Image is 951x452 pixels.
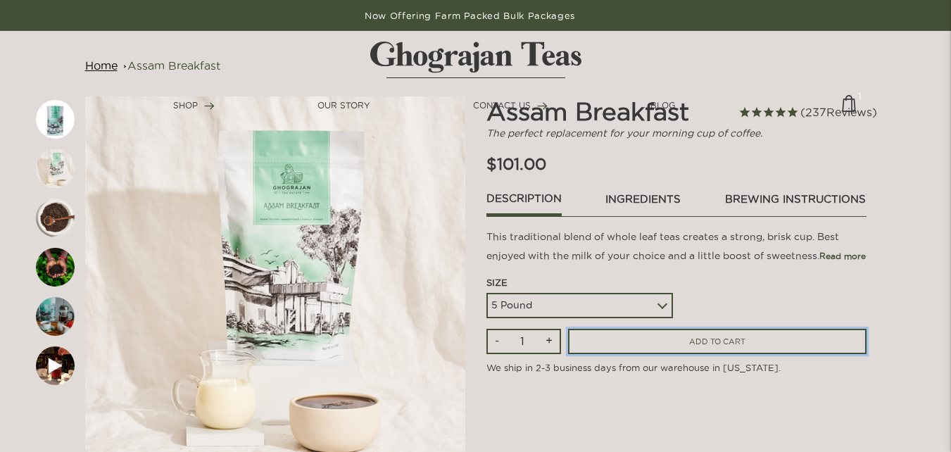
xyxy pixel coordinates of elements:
input: - [488,330,507,353]
img: logo-matt.svg [370,42,581,78]
img: First slide [36,199,75,237]
img: forward-arrow.svg [204,102,215,110]
img: cart-icon-matt.svg [842,95,856,123]
span: Read more [819,251,866,260]
span: $101.00 [486,155,546,172]
a: Description [486,191,562,218]
input: Qty [510,330,535,351]
a: brewing instructions [724,191,867,215]
img: First slide [36,149,75,188]
span: SHOP [173,101,198,110]
p: The perfect replacement for your morning cup of coffee. [486,126,867,141]
a: SHOP [173,99,215,112]
div: Size [486,276,673,290]
p: This traditional blend of whole leaf teas creates a strong, brisk cup. Best enjoyed with the milk... [486,227,867,265]
a: OUR STORY [317,99,370,112]
img: forward-arrow.svg [537,102,548,110]
img: First slide [36,248,75,287]
a: ingredients [605,191,681,215]
a: 1 [842,95,856,123]
input: ADD TO CART [568,329,867,355]
img: First slide [36,297,75,336]
a: CONTACT US [473,99,548,112]
a: BLOG [650,99,675,112]
span: CONTACT US [473,101,531,110]
input: + [539,330,560,353]
span: 1 [857,89,863,96]
p: We ship in 2-3 business days from our warehouse in [US_STATE]. [486,354,867,375]
img: First slide [36,346,75,385]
